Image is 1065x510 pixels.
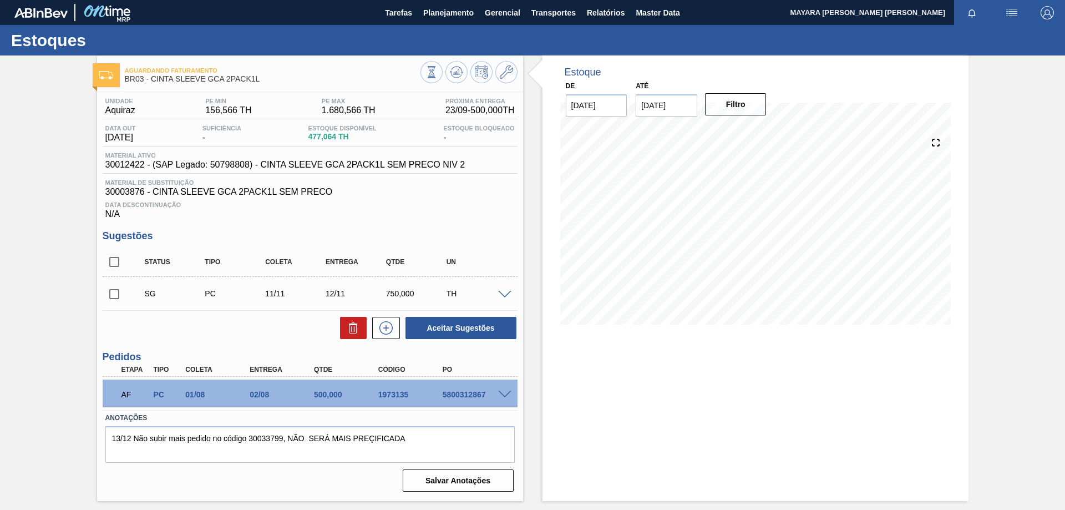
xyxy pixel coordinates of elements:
div: Coleta [262,258,329,266]
input: dd/mm/yyyy [636,94,697,117]
button: Visão Geral dos Estoques [420,61,443,83]
div: Entrega [247,366,319,373]
div: Entrega [323,258,390,266]
div: Estoque [565,67,601,78]
h3: Pedidos [103,351,518,363]
div: Tipo [202,258,269,266]
div: 750,000 [383,289,450,298]
div: 500,000 [311,390,383,399]
span: Relatórios [587,6,625,19]
div: UN [444,258,511,266]
span: Data Descontinuação [105,201,515,208]
span: Estoque Disponível [308,125,377,132]
div: Tipo [150,366,184,373]
button: Programar Estoque [470,61,493,83]
div: Pedido de Compra [150,390,184,399]
div: Aceitar Sugestões [400,316,518,340]
span: Aquiraz [105,105,135,115]
span: Material ativo [105,152,465,159]
img: Ícone [99,71,113,79]
span: Material de Substituição [105,179,515,186]
span: Unidade [105,98,135,104]
span: 30012422 - (SAP Legado: 50798808) - CINTA SLEEVE GCA 2PACK1L SEM PRECO NIV 2 [105,160,465,170]
input: dd/mm/yyyy [566,94,627,117]
div: Coleta [182,366,255,373]
span: Suficiência [202,125,241,132]
div: 5800312867 [440,390,512,399]
h3: Sugestões [103,230,518,242]
button: Aceitar Sugestões [405,317,516,339]
textarea: 13/12 Não subir mais pedido no código 30033799, NÃO SERÁ MAIS PREÇIFICADA [105,426,515,463]
label: De [566,82,575,90]
span: 156,566 TH [205,105,251,115]
span: PE MIN [205,98,251,104]
div: 12/11/2025 [323,289,390,298]
span: Transportes [531,6,576,19]
div: - [440,125,517,143]
div: Aguardando Faturamento [119,382,152,407]
div: - [200,125,244,143]
div: PO [440,366,512,373]
div: Sugestão Criada [142,289,209,298]
button: Ir ao Master Data / Geral [495,61,518,83]
div: Etapa [119,366,152,373]
label: Anotações [105,410,515,426]
div: Qtde [383,258,450,266]
div: 11/11/2025 [262,289,329,298]
span: 477,064 TH [308,133,377,141]
span: BR03 - CINTA SLEEVE GCA 2PACK1L [125,75,420,83]
label: Até [636,82,648,90]
span: 23/09 - 500,000 TH [445,105,515,115]
p: AF [121,390,149,399]
span: Planejamento [423,6,474,19]
div: 01/08/2025 [182,390,255,399]
h1: Estoques [11,34,208,47]
button: Notificações [954,5,990,21]
span: Master Data [636,6,679,19]
div: N/A [103,197,518,219]
span: Próxima Entrega [445,98,515,104]
div: Excluir Sugestões [334,317,367,339]
div: Código [376,366,448,373]
button: Filtro [705,93,767,115]
button: Atualizar Gráfico [445,61,468,83]
span: Tarefas [385,6,412,19]
img: TNhmsLtSVTkK8tSr43FrP2fwEKptu5GPRR3wAAAABJRU5ErkJggg== [14,8,68,18]
div: Status [142,258,209,266]
img: Logout [1041,6,1054,19]
div: 1973135 [376,390,448,399]
div: TH [444,289,511,298]
span: Gerencial [485,6,520,19]
span: Estoque Bloqueado [443,125,514,132]
span: Data out [105,125,136,132]
div: Qtde [311,366,383,373]
span: [DATE] [105,133,136,143]
span: 1.680,566 TH [322,105,376,115]
img: userActions [1005,6,1018,19]
div: Pedido de Compra [202,289,269,298]
button: Salvar Anotações [403,469,514,492]
span: Aguardando Faturamento [125,67,420,74]
span: 30003876 - CINTA SLEEVE GCA 2PACK1L SEM PRECO [105,187,515,197]
div: 02/08/2025 [247,390,319,399]
div: Nova sugestão [367,317,400,339]
span: PE MAX [322,98,376,104]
